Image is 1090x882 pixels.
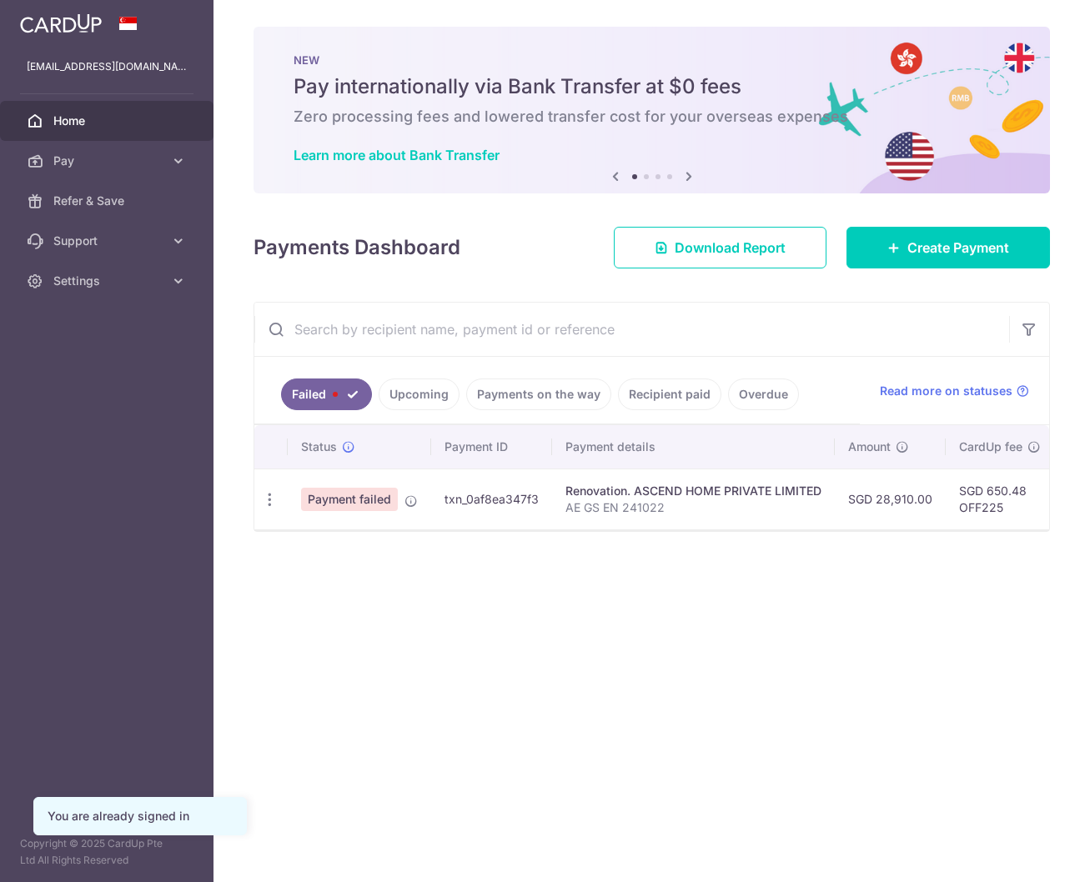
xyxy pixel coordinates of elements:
[565,499,821,516] p: AE GS EN 241022
[675,238,786,258] span: Download Report
[48,808,233,824] div: You are already signed in
[254,303,1009,356] input: Search by recipient name, payment id or reference
[301,488,398,511] span: Payment failed
[880,383,1029,399] a: Read more on statuses
[848,438,891,455] span: Amount
[835,469,946,529] td: SGD 28,910.00
[53,233,163,249] span: Support
[301,438,337,455] span: Status
[294,53,1010,67] p: NEW
[959,438,1022,455] span: CardUp fee
[53,153,163,169] span: Pay
[254,233,460,263] h4: Payments Dashboard
[618,378,721,410] a: Recipient paid
[294,73,1010,100] h5: Pay internationally via Bank Transfer at $0 fees
[20,13,102,33] img: CardUp
[565,483,821,499] div: Renovation. ASCEND HOME PRIVATE LIMITED
[294,107,1010,127] h6: Zero processing fees and lowered transfer cost for your overseas expenses
[53,273,163,289] span: Settings
[614,227,826,268] a: Download Report
[728,378,799,410] a: Overdue
[27,58,187,75] p: [EMAIL_ADDRESS][DOMAIN_NAME]
[880,383,1012,399] span: Read more on statuses
[552,425,835,469] th: Payment details
[431,469,552,529] td: txn_0af8ea347f3
[907,238,1009,258] span: Create Payment
[53,113,163,129] span: Home
[846,227,1050,268] a: Create Payment
[431,425,552,469] th: Payment ID
[946,469,1054,529] td: SGD 650.48 OFF225
[254,27,1050,193] img: Bank transfer banner
[466,378,611,410] a: Payments on the way
[53,193,163,209] span: Refer & Save
[379,378,460,410] a: Upcoming
[281,378,372,410] a: Failed
[294,147,500,163] a: Learn more about Bank Transfer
